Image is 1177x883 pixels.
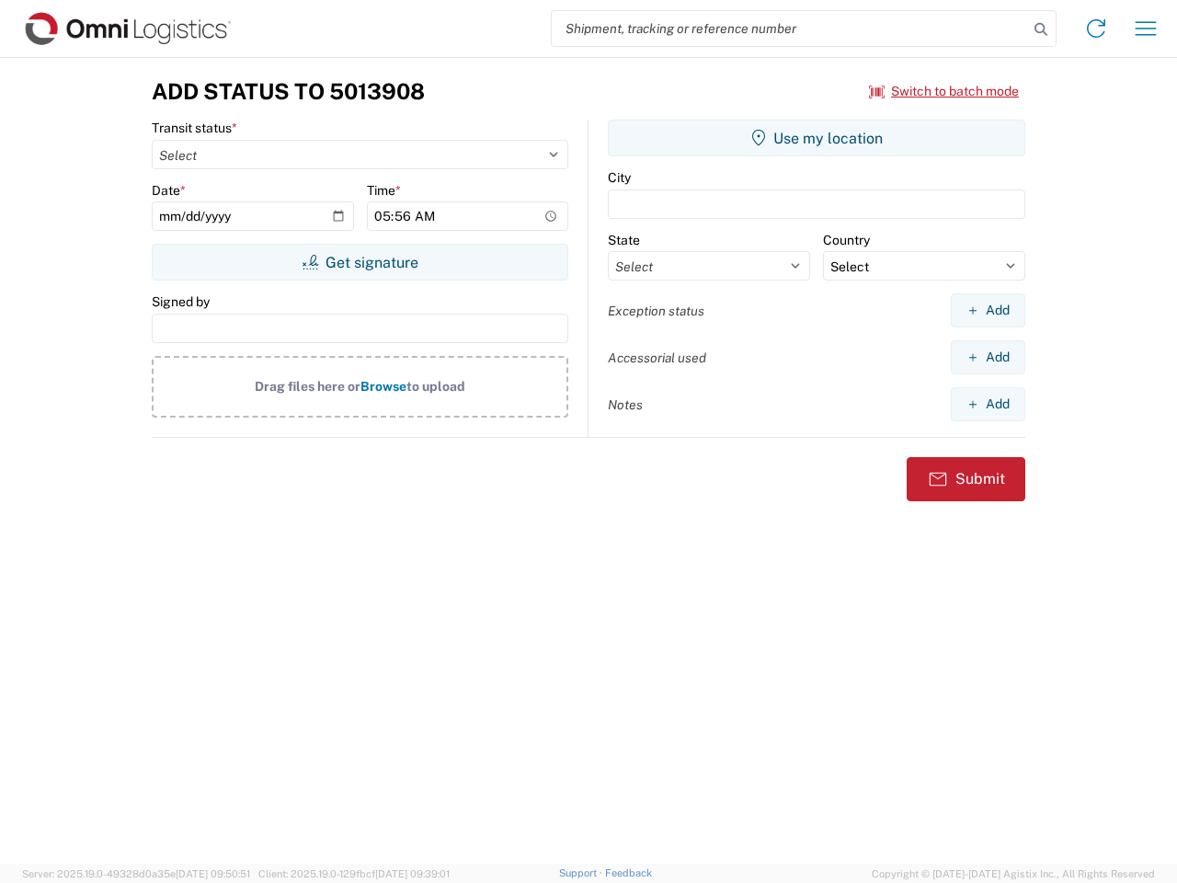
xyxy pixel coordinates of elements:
[375,868,450,879] span: [DATE] 09:39:01
[255,379,360,394] span: Drag files here or
[951,340,1025,374] button: Add
[367,182,401,199] label: Time
[22,868,250,879] span: Server: 2025.19.0-49328d0a35e
[176,868,250,879] span: [DATE] 09:50:51
[823,232,870,248] label: Country
[152,120,237,136] label: Transit status
[608,169,631,186] label: City
[152,182,186,199] label: Date
[608,303,704,319] label: Exception status
[608,232,640,248] label: State
[605,867,652,878] a: Feedback
[907,457,1025,501] button: Submit
[951,293,1025,327] button: Add
[608,350,706,366] label: Accessorial used
[608,396,643,413] label: Notes
[552,11,1028,46] input: Shipment, tracking or reference number
[608,120,1025,156] button: Use my location
[951,387,1025,421] button: Add
[406,379,465,394] span: to upload
[869,76,1019,107] button: Switch to batch mode
[258,868,450,879] span: Client: 2025.19.0-129fbcf
[152,244,568,281] button: Get signature
[152,78,425,105] h3: Add Status to 5013908
[559,867,605,878] a: Support
[152,293,210,310] label: Signed by
[872,866,1155,882] span: Copyright © [DATE]-[DATE] Agistix Inc., All Rights Reserved
[360,379,406,394] span: Browse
